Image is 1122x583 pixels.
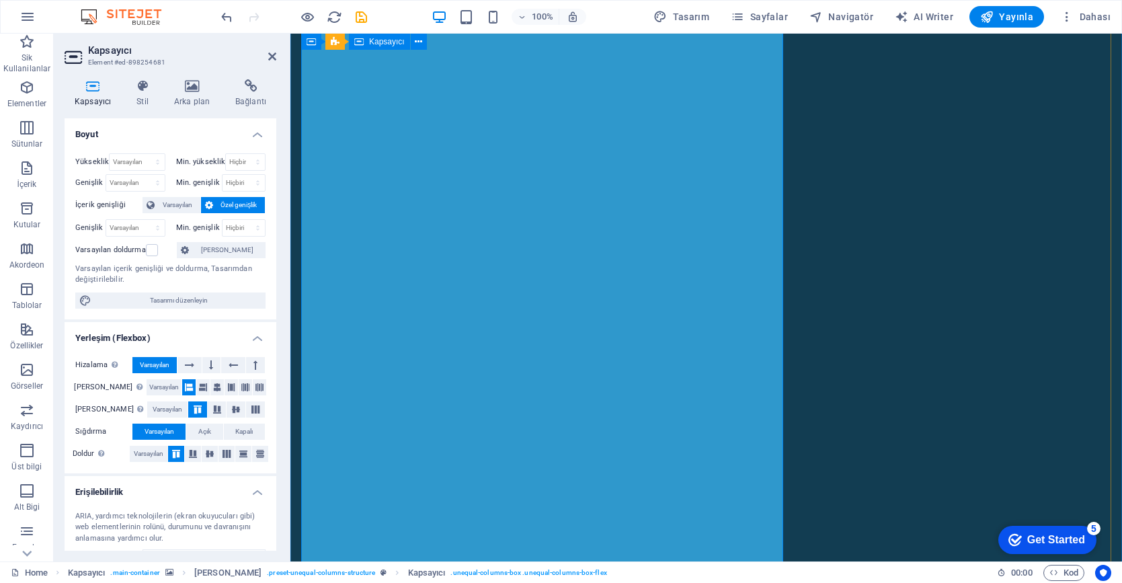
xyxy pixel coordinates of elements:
span: AI Writer [895,10,953,24]
button: Varsayılan [147,401,188,418]
button: Kod [1043,565,1084,581]
span: Seçmek için tıkla. Düzenlemek için çift tıkla [194,565,262,581]
span: [PERSON_NAME] [193,242,262,258]
label: Doldur [73,446,130,462]
button: AI Writer [889,6,959,28]
p: İçerik [17,179,36,190]
p: Formlar [12,542,42,553]
span: Seçmek için tıkla. Düzenlemek için çift tıkla [68,565,106,581]
div: Get Started [40,15,97,27]
h4: Kapsayıcı [65,79,126,108]
h4: Boyut [65,118,276,143]
button: Özel genişlik [201,197,266,213]
h4: Erişilebilirlik [65,476,276,500]
button: Açık [186,424,223,440]
span: Varsayılan [159,197,196,213]
div: Varsayılan içerik genişliği ve doldurma, Tasarımdan değiştirilebilir. [75,264,266,286]
h3: Element #ed-898254681 [88,56,249,69]
p: Tablolar [12,300,42,311]
p: Görseller [11,381,43,391]
span: Varsayılan [149,379,179,395]
label: Genişlik [75,179,106,186]
span: Dahası [1060,10,1111,24]
h6: 100% [532,9,553,25]
button: 100% [512,9,559,25]
span: Seçmek için tıkla. Düzenlemek için çift tıkla [408,565,446,581]
button: Dahası [1055,6,1116,28]
label: Min. yükseklik [176,158,226,165]
i: Yeniden boyutlandırmada yakınlaştırma düzeyini seçilen cihaza uyacak şekilde otomatik olarak ayarla. [567,11,579,23]
p: Üst bilgi [11,461,42,472]
label: Genişlik [75,224,106,231]
span: Varsayılan [134,446,163,462]
button: Varsayılan [130,446,167,462]
h4: Arka plan [164,79,225,108]
p: Akordeon [9,260,45,270]
span: . unequal-columns-box .unequal-columns-box-flex [450,565,606,581]
label: Min. genişlik [176,224,222,231]
span: Rol [75,549,100,566]
div: 5 [99,3,113,16]
span: Tasarım [653,10,709,24]
button: Usercentrics [1095,565,1111,581]
span: Açık [198,424,211,440]
i: Sayfayı yeniden yükleyin [327,9,342,25]
button: [PERSON_NAME] [177,242,266,258]
i: Bu element, arka plan içeriyor [165,569,173,576]
h2: Kapsayıcı [88,44,276,56]
p: Elementler [7,98,46,109]
span: Kapsayıcı [369,38,405,46]
p: Kutular [13,219,41,230]
label: [PERSON_NAME] [74,379,146,395]
h4: Bağlantı [225,79,276,108]
span: Yayınla [980,10,1033,24]
button: save [353,9,369,25]
h4: Yerleşim (Flexbox) [65,322,276,346]
span: Tasarımı düzenleyin [95,293,262,309]
p: Kaydırıcı [11,421,43,432]
i: Kaydet (Ctrl+S) [354,9,369,25]
span: Varsayılan [140,357,169,373]
button: Varsayılan [147,379,182,395]
button: Yayınla [969,6,1044,28]
label: Varsayılan doldurma [75,242,146,258]
button: Navigatör [804,6,879,28]
span: : [1020,568,1023,578]
span: . preset-unequal-columns-structure [267,565,375,581]
button: Tasarım [648,6,715,28]
label: [PERSON_NAME] [75,401,147,418]
label: Hizalama [75,357,132,373]
span: Kod [1049,565,1078,581]
button: reload [326,9,342,25]
button: Tasarımı düzenleyin [75,293,266,309]
button: Kapalı [224,424,265,440]
span: Özel genişlik [217,197,262,213]
button: Varsayılan [132,357,177,373]
button: Sayfalar [725,6,793,28]
p: Sütunlar [11,139,43,149]
label: İçerik genişliği [75,197,143,213]
nav: breadcrumb [68,565,607,581]
img: Editor Logo [77,9,178,25]
button: Varsayılan [143,197,200,213]
h4: Stil [126,79,164,108]
h6: Oturum süresi [997,565,1033,581]
i: Geri al: Metni değiştir (Ctrl+Z) [219,9,235,25]
p: Özellikler [10,340,43,351]
div: Tasarım (Ctrl+Alt+Y) [648,6,715,28]
label: Yükseklik [75,158,109,165]
label: Sığdırma [75,424,132,440]
span: . main-container [110,565,159,581]
span: 00 00 [1011,565,1032,581]
p: Alt Bigi [14,502,40,512]
button: Ön izleme modundan çıkıp düzenlemeye devam etmek için buraya tıklayın [299,9,315,25]
button: undo [218,9,235,25]
label: Min. genişlik [176,179,222,186]
i: Bu element, özelleştirilebilir bir ön ayar [380,569,387,576]
span: Varsayılan [153,401,182,418]
span: Kapalı [235,424,253,440]
button: Varsayılan [132,424,186,440]
span: Varsayılan [145,424,174,440]
div: ARIA, yardımcı teknolojilerin (ekran okuyucuları gibi) web elementlerinin rolünü, durumunu ve dav... [75,511,266,545]
a: Seçimi iptal etmek için tıkla. Sayfaları açmak için çift tıkla [11,565,48,581]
